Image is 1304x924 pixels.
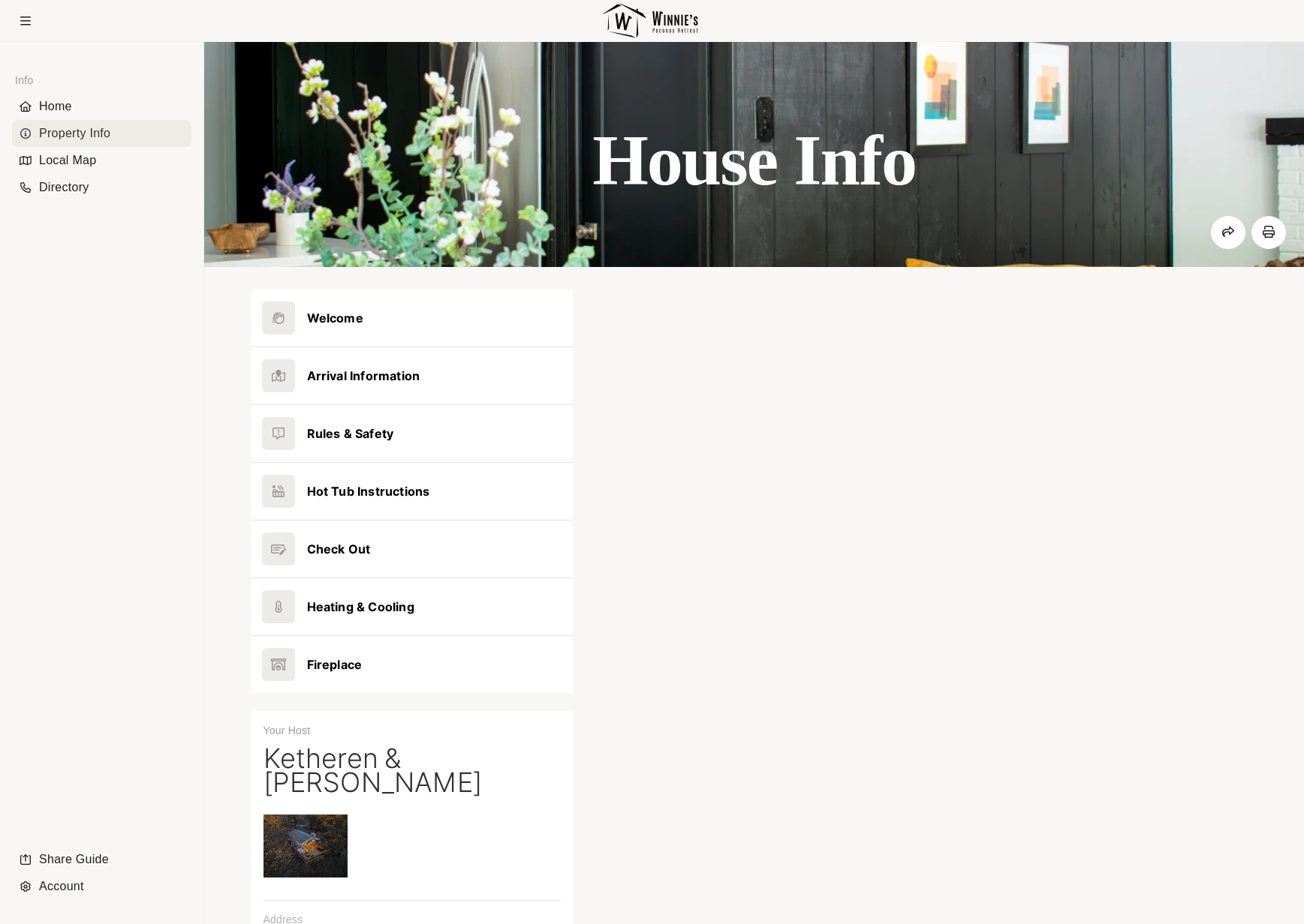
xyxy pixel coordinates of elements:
[12,147,191,174] li: Navigation item
[12,174,191,201] li: Navigation item
[12,120,191,147] li: Navigation item
[592,121,916,200] h1: House Info
[12,120,191,147] div: Property Info
[12,147,191,174] div: Local Map
[264,804,348,888] img: Ketheren & Alex's avatar
[12,873,191,900] div: Account
[597,1,703,41] img: Logo
[12,93,191,120] li: Navigation item
[12,93,191,120] div: Home
[264,724,311,736] span: Your Host
[12,846,191,873] div: Share Guide
[12,873,191,900] li: Navigation item
[12,174,191,201] div: Directory
[12,846,191,873] li: Navigation item
[264,746,562,795] h4: Ketheren & [PERSON_NAME]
